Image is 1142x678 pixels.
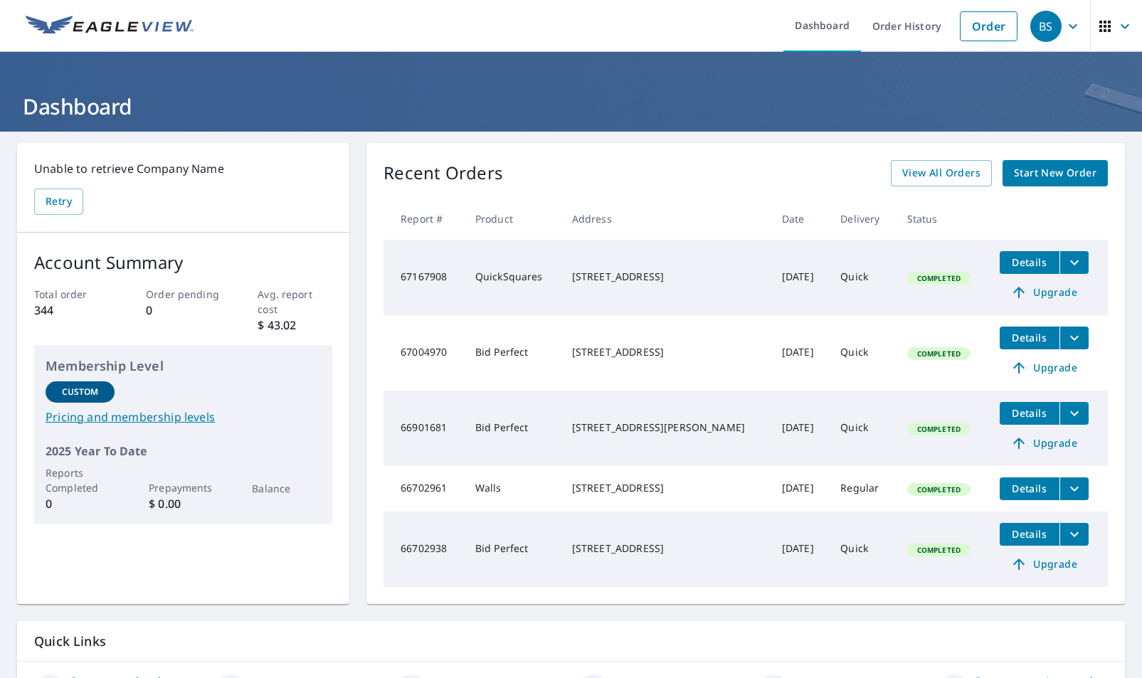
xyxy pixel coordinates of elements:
[572,541,759,556] div: [STREET_ADDRESS]
[771,240,829,315] td: [DATE]
[771,466,829,512] td: [DATE]
[909,484,969,494] span: Completed
[1014,164,1096,182] span: Start New Order
[1000,523,1059,546] button: detailsBtn-66702938
[258,317,332,334] p: $ 43.02
[464,466,561,512] td: Walls
[909,545,969,555] span: Completed
[46,408,321,425] a: Pricing and membership levels
[384,466,464,512] td: 66702961
[46,193,72,211] span: Retry
[1059,523,1089,546] button: filesDropdownBtn-66702938
[384,198,464,240] th: Report #
[1008,406,1051,420] span: Details
[464,198,561,240] th: Product
[909,349,969,359] span: Completed
[909,273,969,283] span: Completed
[46,443,321,460] p: 2025 Year To Date
[1008,255,1051,269] span: Details
[572,481,759,495] div: [STREET_ADDRESS]
[829,315,895,391] td: Quick
[829,240,895,315] td: Quick
[1000,402,1059,425] button: detailsBtn-66901681
[34,250,332,275] p: Account Summary
[902,164,980,182] span: View All Orders
[1030,11,1062,42] div: BS
[829,391,895,466] td: Quick
[829,466,895,512] td: Regular
[771,315,829,391] td: [DATE]
[1008,359,1080,376] span: Upgrade
[572,270,759,284] div: [STREET_ADDRESS]
[891,160,992,186] a: View All Orders
[46,356,321,376] p: Membership Level
[771,391,829,466] td: [DATE]
[146,302,221,319] p: 0
[1008,435,1080,452] span: Upgrade
[1059,251,1089,274] button: filesDropdownBtn-67167908
[384,240,464,315] td: 67167908
[572,345,759,359] div: [STREET_ADDRESS]
[46,495,115,512] p: 0
[1003,160,1108,186] a: Start New Order
[34,160,332,177] p: Unable to retrieve Company Name
[1000,432,1089,455] a: Upgrade
[26,16,194,37] img: EV Logo
[17,92,1125,121] h1: Dashboard
[258,287,332,317] p: Avg. report cost
[1000,553,1089,576] a: Upgrade
[771,512,829,587] td: [DATE]
[464,240,561,315] td: QuickSquares
[252,481,321,496] p: Balance
[34,287,109,302] p: Total order
[1008,482,1051,495] span: Details
[1008,527,1051,541] span: Details
[1000,477,1059,500] button: detailsBtn-66702961
[1059,477,1089,500] button: filesDropdownBtn-66702961
[384,160,503,186] p: Recent Orders
[384,512,464,587] td: 66702938
[1000,251,1059,274] button: detailsBtn-67167908
[1008,284,1080,301] span: Upgrade
[34,189,83,215] button: Retry
[384,391,464,466] td: 66901681
[464,391,561,466] td: Bid Perfect
[829,198,895,240] th: Delivery
[909,424,969,434] span: Completed
[1000,327,1059,349] button: detailsBtn-67004970
[149,495,218,512] p: $ 0.00
[384,315,464,391] td: 67004970
[1059,327,1089,349] button: filesDropdownBtn-67004970
[1008,556,1080,573] span: Upgrade
[771,198,829,240] th: Date
[34,302,109,319] p: 344
[829,512,895,587] td: Quick
[1000,356,1089,379] a: Upgrade
[960,11,1017,41] a: Order
[896,198,988,240] th: Status
[149,480,218,495] p: Prepayments
[572,420,759,435] div: [STREET_ADDRESS][PERSON_NAME]
[561,198,771,240] th: Address
[1059,402,1089,425] button: filesDropdownBtn-66901681
[464,512,561,587] td: Bid Perfect
[46,465,115,495] p: Reports Completed
[62,386,99,398] p: Custom
[1008,331,1051,344] span: Details
[1000,281,1089,304] a: Upgrade
[464,315,561,391] td: Bid Perfect
[34,632,1108,650] p: Quick Links
[146,287,221,302] p: Order pending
